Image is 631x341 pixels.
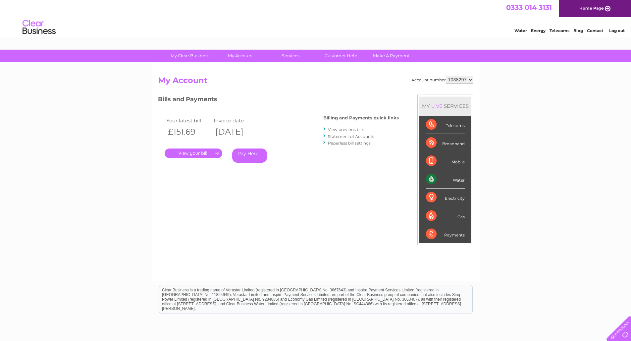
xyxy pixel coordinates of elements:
[587,28,603,33] a: Contact
[419,97,471,115] div: MY SERVICES
[426,152,465,170] div: Mobile
[159,4,472,32] div: Clear Business is a trading name of Verastar Limited (registered in [GEOGRAPHIC_DATA] No. 3667643...
[426,170,465,189] div: Water
[165,116,212,125] td: Your latest bill
[573,28,583,33] a: Blog
[411,76,473,84] div: Account number
[426,134,465,152] div: Broadband
[426,189,465,207] div: Electricity
[158,95,399,106] h3: Bills and Payments
[328,134,374,139] a: Statement of Accounts
[506,3,552,12] a: 0333 014 3131
[212,125,260,139] th: [DATE]
[165,149,222,158] a: .
[212,116,260,125] td: Invoice date
[328,141,371,146] a: Paperless bill settings
[163,50,217,62] a: My Clear Business
[550,28,569,33] a: Telecoms
[165,125,212,139] th: £151.69
[323,115,399,120] h4: Billing and Payments quick links
[22,17,56,37] img: logo.png
[609,28,625,33] a: Log out
[364,50,419,62] a: Make A Payment
[158,76,473,88] h2: My Account
[314,50,368,62] a: Customer Help
[514,28,527,33] a: Water
[426,225,465,243] div: Payments
[426,116,465,134] div: Telecoms
[328,127,364,132] a: View previous bills
[430,103,444,109] div: LIVE
[426,207,465,225] div: Gas
[232,149,267,163] a: Pay Here
[263,50,318,62] a: Services
[531,28,546,33] a: Energy
[213,50,268,62] a: My Account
